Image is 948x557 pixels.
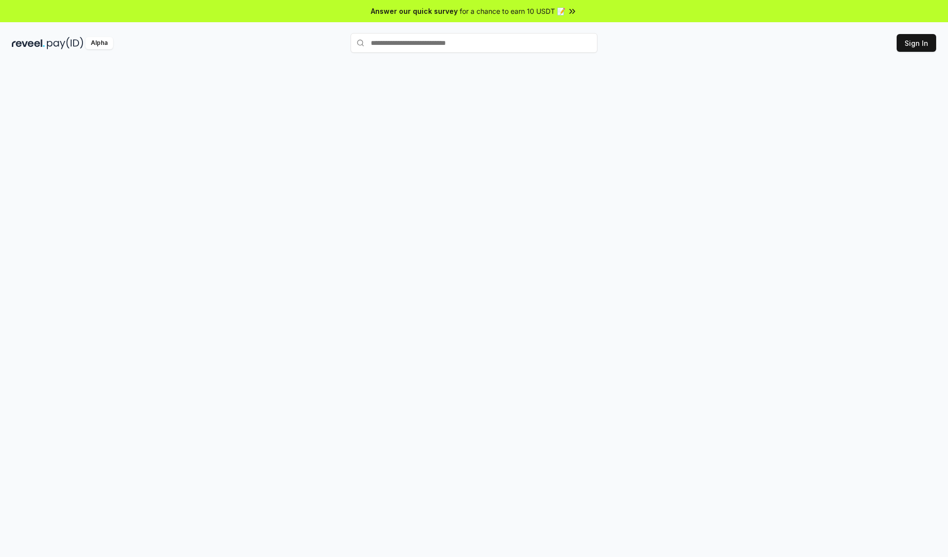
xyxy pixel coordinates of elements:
span: for a chance to earn 10 USDT 📝 [460,6,565,16]
img: pay_id [47,37,83,49]
button: Sign In [897,34,936,52]
span: Answer our quick survey [371,6,458,16]
img: reveel_dark [12,37,45,49]
div: Alpha [85,37,113,49]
